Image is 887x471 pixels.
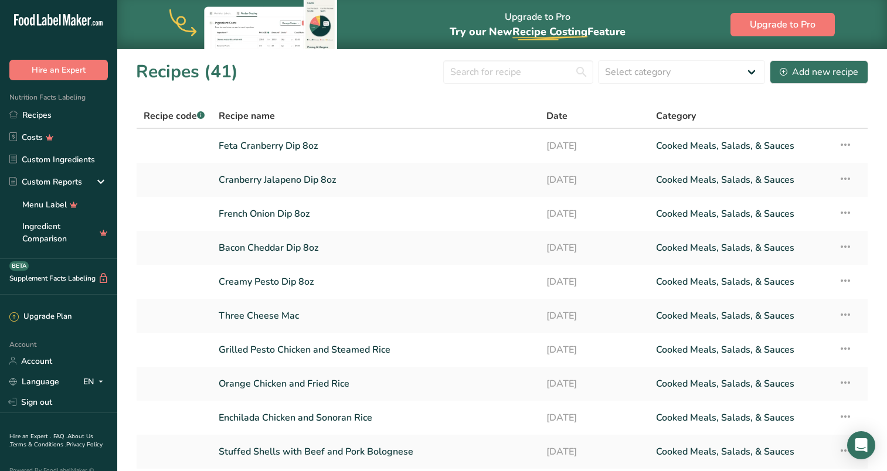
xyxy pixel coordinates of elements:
[546,371,642,396] a: [DATE]
[546,337,642,362] a: [DATE]
[546,109,567,123] span: Date
[443,60,593,84] input: Search for recipe
[656,439,824,464] a: Cooked Meals, Salads, & Sauces
[9,261,29,271] div: BETA
[512,25,587,39] span: Recipe Costing
[219,303,532,328] a: Three Cheese Mac
[219,269,532,294] a: Creamy Pesto Dip 8oz
[656,134,824,158] a: Cooked Meals, Salads, & Sauces
[750,18,815,32] span: Upgrade to Pro
[10,441,66,449] a: Terms & Conditions .
[9,311,72,323] div: Upgrade Plan
[546,269,642,294] a: [DATE]
[780,65,858,79] div: Add new recipe
[546,202,642,226] a: [DATE]
[219,134,532,158] a: Feta Cranberry Dip 8oz
[656,303,824,328] a: Cooked Meals, Salads, & Sauces
[219,405,532,430] a: Enchilada Chicken and Sonoran Rice
[656,109,696,123] span: Category
[219,371,532,396] a: Orange Chicken and Fried Rice
[9,176,82,188] div: Custom Reports
[546,439,642,464] a: [DATE]
[144,110,205,122] span: Recipe code
[546,134,642,158] a: [DATE]
[656,168,824,192] a: Cooked Meals, Salads, & Sauces
[219,168,532,192] a: Cranberry Jalapeno Dip 8oz
[546,235,642,260] a: [DATE]
[66,441,103,449] a: Privacy Policy
[770,60,868,84] button: Add new recipe
[450,25,626,39] span: Try our New Feature
[9,371,59,392] a: Language
[546,303,642,328] a: [DATE]
[219,202,532,226] a: French Onion Dip 8oz
[656,371,824,396] a: Cooked Meals, Salads, & Sauces
[656,405,824,430] a: Cooked Meals, Salads, & Sauces
[450,1,626,49] div: Upgrade to Pro
[219,109,275,123] span: Recipe name
[730,13,835,36] button: Upgrade to Pro
[219,235,532,260] a: Bacon Cheddar Dip 8oz
[53,432,67,441] a: FAQ .
[9,60,108,80] button: Hire an Expert
[83,374,108,388] div: EN
[9,432,51,441] a: Hire an Expert .
[219,337,532,362] a: Grilled Pesto Chicken and Steamed Rice
[656,337,824,362] a: Cooked Meals, Salads, & Sauces
[136,59,238,85] h1: Recipes (41)
[546,168,642,192] a: [DATE]
[219,439,532,464] a: Stuffed Shells with Beef and Pork Bolognese
[847,431,875,459] div: Open Intercom Messenger
[9,432,93,449] a: About Us .
[546,405,642,430] a: [DATE]
[656,202,824,226] a: Cooked Meals, Salads, & Sauces
[656,235,824,260] a: Cooked Meals, Salads, & Sauces
[656,269,824,294] a: Cooked Meals, Salads, & Sauces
